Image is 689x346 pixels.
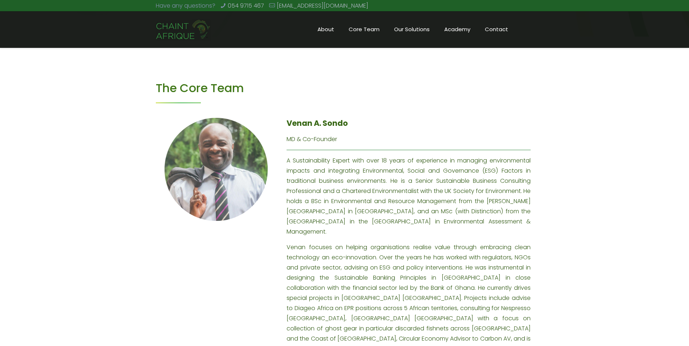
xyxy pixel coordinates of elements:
[287,156,531,237] p: A Sustainability Expert with over 18 years of experience in managing environmental impacts and in...
[387,11,437,48] a: Our Solutions
[437,11,478,48] a: Academy
[387,24,437,35] span: Our Solutions
[277,1,368,10] a: [EMAIL_ADDRESS][DOMAIN_NAME]
[341,24,387,35] span: Core Team
[310,24,341,35] span: About
[156,11,211,48] a: Chaint Afrique
[156,80,341,96] h3: The Core Team
[287,134,531,144] p: MD & Co-Founder
[287,118,531,129] h4: Venan A. Sondo
[341,11,387,48] a: Core Team
[437,24,478,35] span: Academy
[478,11,515,48] a: Contact
[310,11,341,48] a: About
[228,1,264,10] a: 054 9715 467
[156,19,211,41] img: Chaint_Afrique-20
[478,24,515,35] span: Contact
